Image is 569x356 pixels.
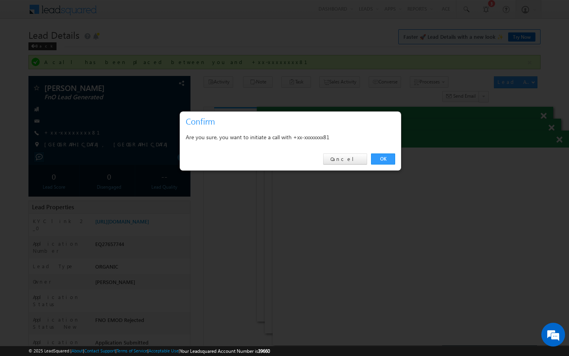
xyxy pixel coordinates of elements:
[186,132,395,142] div: Are you sure, you want to initiate a call with +xx-xxxxxxxx81
[186,114,398,128] h3: Confirm
[180,348,270,354] span: Your Leadsquared Account Number is
[28,347,270,355] span: © 2025 LeadSquared | | | | |
[117,348,147,353] a: Terms of Service
[323,153,367,165] a: Cancel
[371,153,395,165] a: OK
[149,348,179,353] a: Acceptable Use
[84,348,115,353] a: Contact Support
[72,348,83,353] a: About
[258,348,270,354] span: 39660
